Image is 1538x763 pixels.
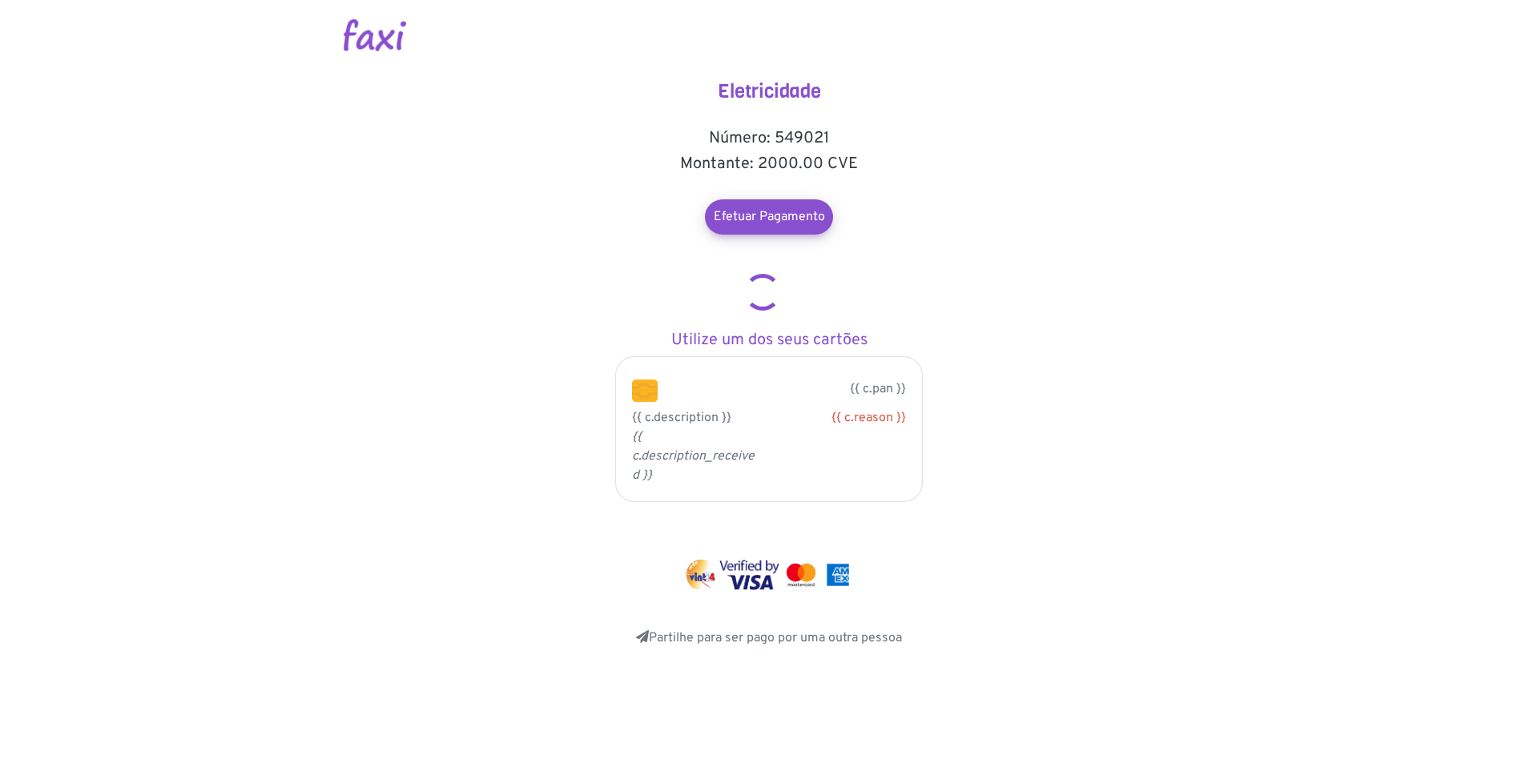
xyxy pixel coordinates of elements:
img: chip.png [632,379,658,402]
h4: Eletricidade [609,80,929,103]
img: visa [719,560,779,590]
img: mastercard [823,560,853,590]
img: vinti4 [685,560,717,590]
p: {{ c.pan }} [682,379,906,399]
img: mastercard [783,560,819,590]
a: Efetuar Pagamento [705,199,833,235]
span: {{ c.description }} [632,410,731,426]
div: {{ c.reason }} [781,408,906,428]
a: Partilhe para ser pago por uma outra pessoa [636,630,902,646]
h5: Montante: 2000.00 CVE [609,155,929,174]
h5: Utilize um dos seus cartões [609,331,929,350]
h5: Número: 549021 [609,129,929,148]
i: {{ c.description_received }} [632,429,755,484]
